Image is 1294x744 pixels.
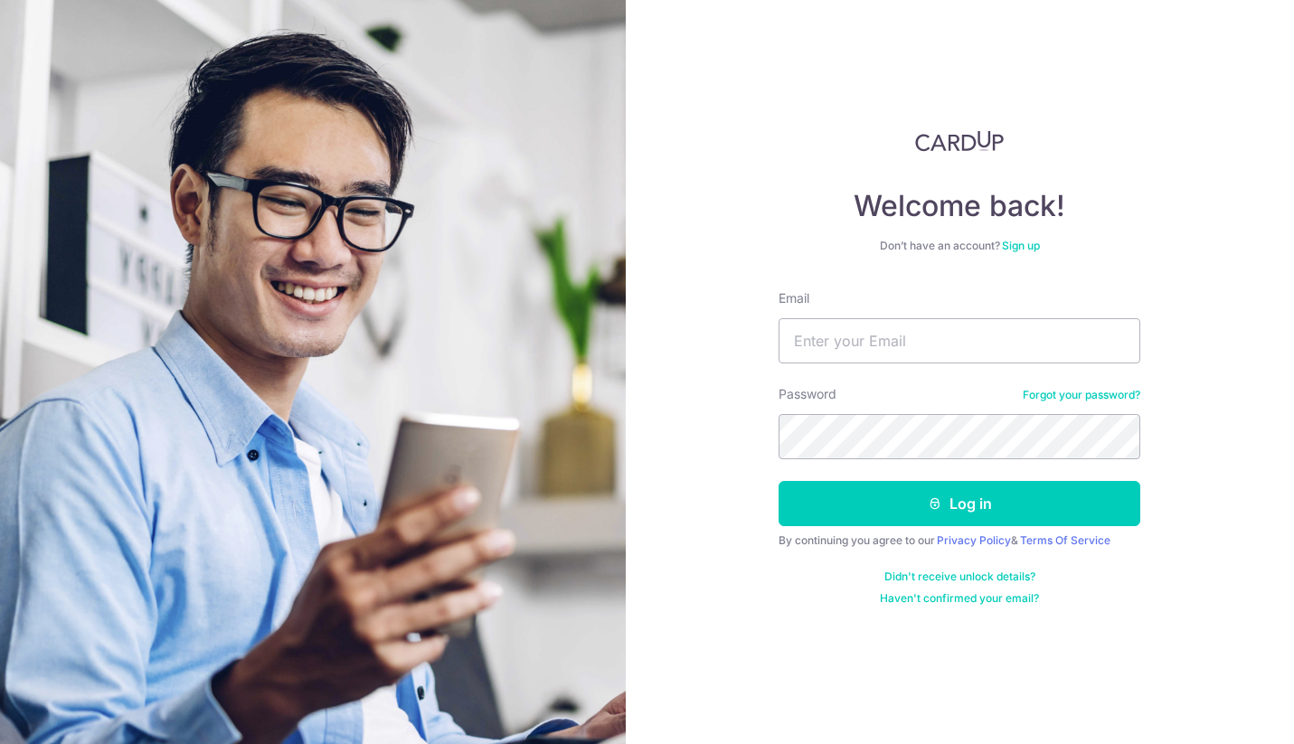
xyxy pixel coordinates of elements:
[779,533,1140,548] div: By continuing you agree to our &
[779,385,836,403] label: Password
[779,188,1140,224] h4: Welcome back!
[915,130,1004,152] img: CardUp Logo
[1020,533,1110,547] a: Terms Of Service
[884,570,1035,584] a: Didn't receive unlock details?
[779,318,1140,363] input: Enter your Email
[779,289,809,307] label: Email
[1002,239,1040,252] a: Sign up
[779,239,1140,253] div: Don’t have an account?
[937,533,1011,547] a: Privacy Policy
[779,481,1140,526] button: Log in
[880,591,1039,606] a: Haven't confirmed your email?
[1023,388,1140,402] a: Forgot your password?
